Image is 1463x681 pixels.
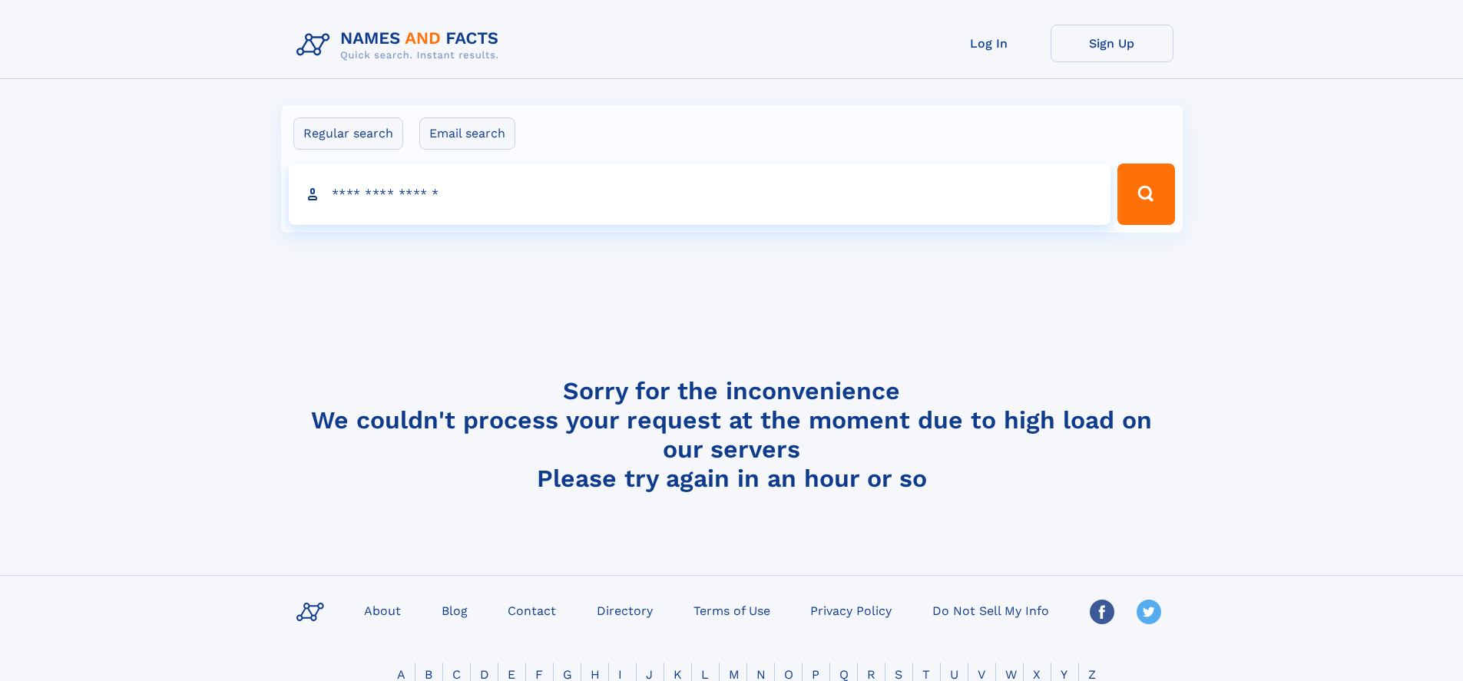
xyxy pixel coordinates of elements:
a: Sign Up [1051,25,1173,62]
input: search input [289,164,1111,225]
a: Do Not Sell My Info [926,599,1055,621]
a: Log In [928,25,1051,62]
a: Privacy Policy [804,599,898,621]
img: Logo Names and Facts [290,25,511,66]
a: Directory [591,599,659,621]
a: About [358,599,407,621]
a: Blog [435,599,474,621]
a: Terms of Use [687,599,776,621]
img: Twitter [1137,600,1161,624]
label: Regular search [293,117,403,150]
button: Search Button [1117,164,1174,225]
label: Email search [419,117,515,150]
a: Contact [501,599,562,621]
h4: Sorry for the inconvenience We couldn't process your request at the moment due to high load on ou... [290,376,1173,493]
img: Facebook [1090,600,1114,624]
